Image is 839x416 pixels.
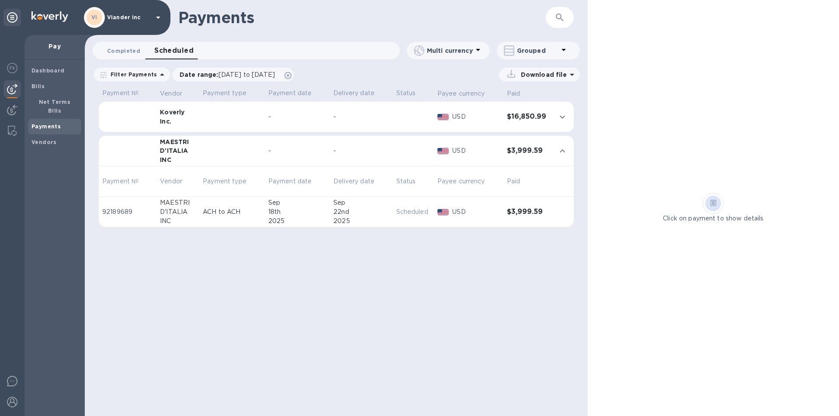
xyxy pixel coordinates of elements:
[396,177,427,186] span: Status
[268,177,312,186] p: Payment date
[333,177,374,186] p: Delivery date
[268,198,327,207] div: Sep
[333,177,386,186] span: Delivery date
[203,177,258,186] span: Payment type
[31,42,78,51] p: Pay
[268,177,323,186] span: Payment date
[31,123,61,130] b: Payments
[333,198,389,207] div: Sep
[160,138,196,146] div: MAESTRI
[452,207,500,217] p: USD
[517,46,558,55] p: Grouped
[663,214,763,223] p: Click on payment to show details
[218,71,275,78] span: [DATE] to [DATE]
[160,177,182,186] p: Vendor
[203,89,261,98] p: Payment type
[396,177,416,186] p: Status
[268,146,327,155] div: -
[31,67,65,74] b: Dashboard
[102,207,153,217] p: 92189689
[556,110,569,124] button: expand row
[507,177,532,186] span: Paid
[180,70,279,79] p: Date range :
[452,112,500,121] p: USD
[160,89,182,98] p: Vendor
[102,89,153,98] p: Payment №
[107,71,157,78] p: Filter Payments
[333,217,389,226] div: 2025
[160,155,196,164] div: INC
[333,112,389,121] div: -
[160,177,194,186] span: Vendor
[396,89,430,98] p: Status
[507,113,549,121] h3: $16,850.99
[333,146,389,155] div: -
[160,117,196,126] div: Inc.
[427,46,473,55] p: Multi currency
[437,89,496,98] span: Payee currency
[452,146,500,155] p: USD
[31,11,68,22] img: Logo
[507,177,520,186] p: Paid
[160,217,196,226] div: INC
[507,147,549,155] h3: $3,999.59
[507,89,532,98] span: Paid
[39,99,71,114] b: Net Terms Bills
[437,177,485,186] p: Payee currency
[437,148,449,154] img: USD
[268,217,327,226] div: 2025
[437,114,449,120] img: USD
[31,83,45,89] b: Bills
[160,146,196,155] div: D'ITALIA
[396,207,430,217] p: Scheduled
[556,144,569,158] button: expand row
[102,177,139,186] p: Payment №
[160,198,196,207] div: MAESTRI
[31,139,57,145] b: Vendors
[268,207,327,217] div: 18th
[333,207,389,217] div: 22nd
[507,89,520,98] p: Paid
[107,46,140,55] span: Completed
[268,112,327,121] div: -
[160,207,196,217] div: D'ITALIA
[203,207,261,217] p: ACH to ACH
[107,14,151,21] p: Viander inc
[91,14,97,21] b: VI
[507,208,549,216] h3: $3,999.59
[154,45,194,57] span: Scheduled
[178,8,546,27] h1: Payments
[160,89,194,98] span: Vendor
[7,63,17,73] img: Foreign exchange
[437,177,496,186] span: Payee currency
[517,70,567,79] p: Download file
[333,89,389,98] p: Delivery date
[102,177,150,186] span: Payment №
[268,89,327,98] p: Payment date
[173,68,294,82] div: Date range:[DATE] to [DATE]
[437,209,449,215] img: USD
[437,89,485,98] p: Payee currency
[203,177,246,186] p: Payment type
[160,108,196,117] div: Koverly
